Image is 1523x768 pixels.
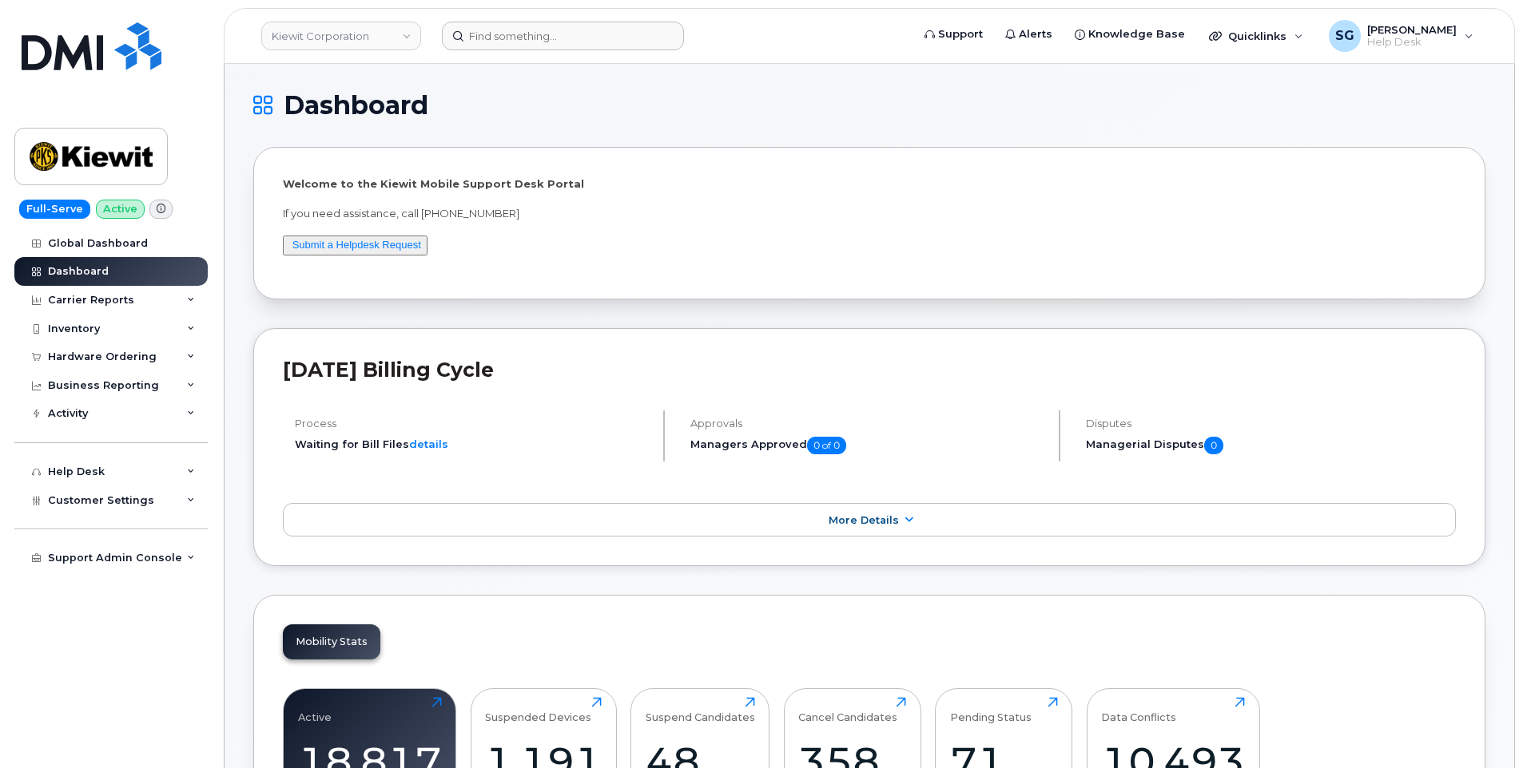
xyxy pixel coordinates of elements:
[807,437,846,454] span: 0 of 0
[950,697,1032,723] div: Pending Status
[690,418,1045,430] h4: Approvals
[283,206,1456,221] p: If you need assistance, call [PHONE_NUMBER]
[829,514,899,526] span: More Details
[1204,437,1223,454] span: 0
[1101,697,1176,723] div: Data Conflicts
[283,236,427,255] button: Submit a Helpdesk Request
[1086,437,1456,454] h5: Managerial Disputes
[295,418,650,430] h4: Process
[1453,699,1511,756] iframe: Messenger Launcher
[646,697,755,723] div: Suspend Candidates
[298,697,332,723] div: Active
[284,93,428,117] span: Dashboard
[798,697,897,723] div: Cancel Candidates
[295,437,650,452] li: Waiting for Bill Files
[409,437,448,450] a: details
[283,358,1456,382] h2: [DATE] Billing Cycle
[292,239,421,251] a: Submit a Helpdesk Request
[485,697,591,723] div: Suspended Devices
[690,437,1045,454] h5: Managers Approved
[1086,418,1456,430] h4: Disputes
[283,176,1456,192] p: Welcome to the Kiewit Mobile Support Desk Portal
